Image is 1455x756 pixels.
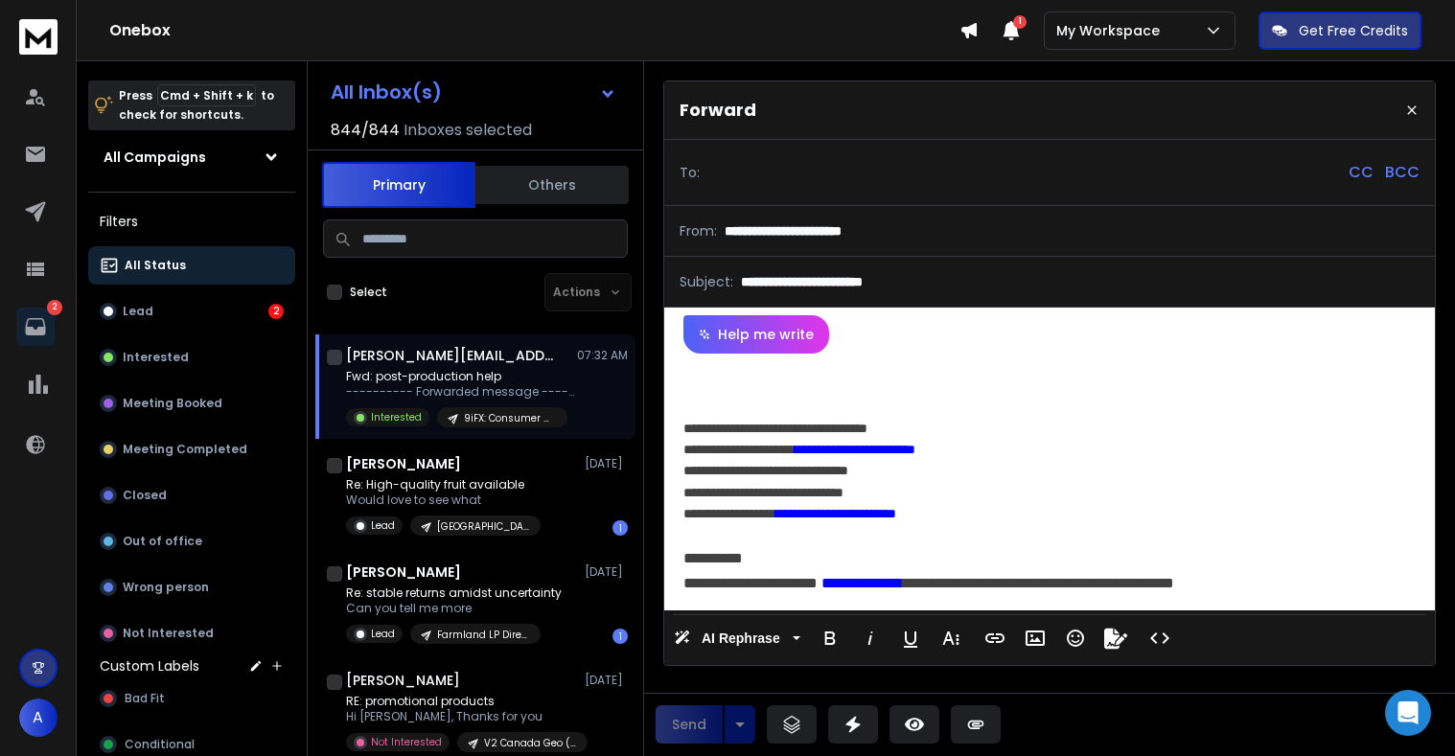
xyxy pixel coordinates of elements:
p: Get Free Credits [1299,21,1408,40]
p: [DATE] [585,673,628,688]
button: Lead2 [88,292,295,331]
p: Re: High-quality fruit available [346,477,541,493]
h1: All Inbox(s) [331,82,442,102]
p: Forward [680,97,756,124]
button: Wrong person [88,568,295,607]
h1: [PERSON_NAME] [346,671,460,690]
span: 844 / 844 [331,119,400,142]
p: 07:32 AM [577,348,628,363]
div: 1 [612,520,628,536]
p: Farmland LP Direct Channel - Rani [437,628,529,642]
p: Re: stable returns amidst uncertainty [346,585,562,601]
button: Out of office [88,522,295,561]
p: To: [680,163,700,182]
p: Would love to see what [346,493,541,508]
button: Get Free Credits [1259,11,1421,50]
p: Hi [PERSON_NAME], Thanks for you [346,709,576,724]
div: 1 [612,629,628,644]
button: Italic (⌘I) [852,619,889,657]
h3: Custom Labels [100,656,199,676]
p: Closed [123,488,167,503]
button: Not Interested [88,614,295,653]
button: Insert Image (⌘P) [1017,619,1053,657]
p: Meeting Completed [123,442,247,457]
button: Meeting Booked [88,384,295,423]
button: A [19,699,58,737]
button: All Status [88,246,295,285]
button: Help me write [683,315,829,354]
span: Conditional [125,737,195,752]
button: More Text [933,619,969,657]
p: ---------- Forwarded message --------- From: [PERSON_NAME] [346,384,576,400]
div: Open Intercom Messenger [1385,690,1431,736]
p: [GEOGRAPHIC_DATA] - [US_STATE] [437,519,529,534]
h1: [PERSON_NAME][EMAIL_ADDRESS][DOMAIN_NAME] [346,346,557,365]
span: AI Rephrase [698,630,784,647]
button: Interested [88,338,295,377]
p: All Status [125,258,186,273]
p: RE: promotional products [346,694,576,709]
p: BCC [1385,161,1420,184]
span: Cmd + Shift + k [157,84,256,106]
button: All Campaigns [88,138,295,176]
p: [DATE] [585,456,628,471]
p: [DATE] [585,564,628,580]
p: Out of office [123,534,202,549]
p: Wrong person [123,580,209,595]
h1: [PERSON_NAME] [346,562,461,582]
p: Lead [371,627,395,641]
p: CC [1349,161,1374,184]
p: 2 [47,300,62,315]
p: Can you tell me more [346,601,562,616]
p: Lead [123,304,153,319]
div: 2 [268,304,284,319]
h3: Inboxes selected [404,119,532,142]
button: All Inbox(s) [315,73,632,111]
h1: Onebox [109,19,959,42]
button: Bold (⌘B) [812,619,848,657]
button: Code View [1142,619,1178,657]
button: Closed [88,476,295,515]
p: Lead [371,518,395,533]
p: 9iFX: Consumer Goods // V3b [464,411,556,425]
p: Interested [371,410,422,424]
p: Subject: [680,272,733,291]
button: Insert Link (⌘K) [977,619,1013,657]
h3: Filters [88,208,295,235]
p: Not Interested [371,735,442,749]
p: Fwd: post-production help [346,369,576,384]
p: Press to check for shortcuts. [119,86,274,125]
label: Select [350,285,387,300]
button: Meeting Completed [88,430,295,469]
p: Not Interested [123,626,214,641]
span: Bad Fit [125,691,165,706]
h1: [PERSON_NAME] [346,454,461,473]
button: AI Rephrase [670,619,804,657]
p: Meeting Booked [123,396,222,411]
img: logo [19,19,58,55]
h1: All Campaigns [104,148,206,167]
button: Underline (⌘U) [892,619,929,657]
button: Signature [1097,619,1134,657]
p: My Workspace [1056,21,1167,40]
a: 2 [16,308,55,346]
button: Bad Fit [88,679,295,718]
p: V2 Canada Geo (Exclude [GEOGRAPHIC_DATA]) [484,736,576,750]
span: 1 [1013,15,1027,29]
p: From: [680,221,717,241]
button: Primary [322,162,475,208]
button: Emoticons [1057,619,1094,657]
p: Interested [123,350,189,365]
button: Others [475,164,629,206]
